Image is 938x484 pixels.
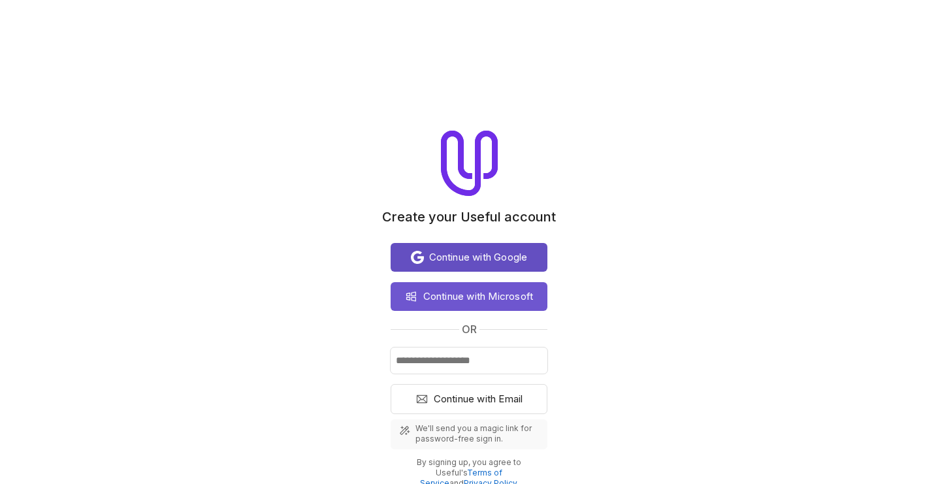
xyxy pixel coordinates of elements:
[391,347,547,374] input: Email
[429,250,528,265] span: Continue with Google
[423,289,534,304] span: Continue with Microsoft
[391,384,547,414] button: Continue with Email
[382,209,556,225] h1: Create your Useful account
[391,243,547,272] button: Continue with Google
[434,391,523,407] span: Continue with Email
[462,321,477,337] span: or
[415,423,540,444] span: We'll send you a magic link for password-free sign in.
[391,282,547,311] button: Continue with Microsoft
